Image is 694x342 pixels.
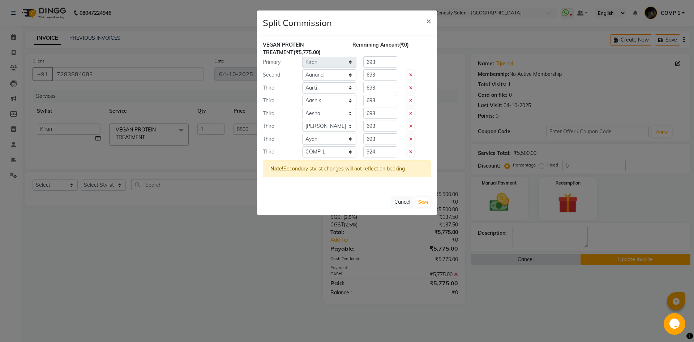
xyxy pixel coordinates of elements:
button: Close [420,10,437,31]
span: × [426,15,431,26]
div: Third [257,135,302,143]
button: Save [416,197,430,207]
div: Secondary stylist changes will not reflect on booking [263,160,431,177]
div: Second [257,71,302,79]
div: Third [257,84,302,92]
span: (₹0) [399,42,409,48]
div: Third [257,148,302,156]
span: Remaining Amount [352,42,399,48]
strong: Note! [270,165,283,172]
iframe: chat widget [664,313,687,335]
button: Cancel [391,196,414,208]
div: Third [257,110,302,117]
span: VEGAN PROTEIN TREATMENT [263,42,304,56]
div: Primary [257,59,302,66]
div: Third [257,97,302,104]
h4: Split Commission [263,16,332,29]
div: Third [257,122,302,130]
span: (₹5,775.00) [294,49,321,56]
